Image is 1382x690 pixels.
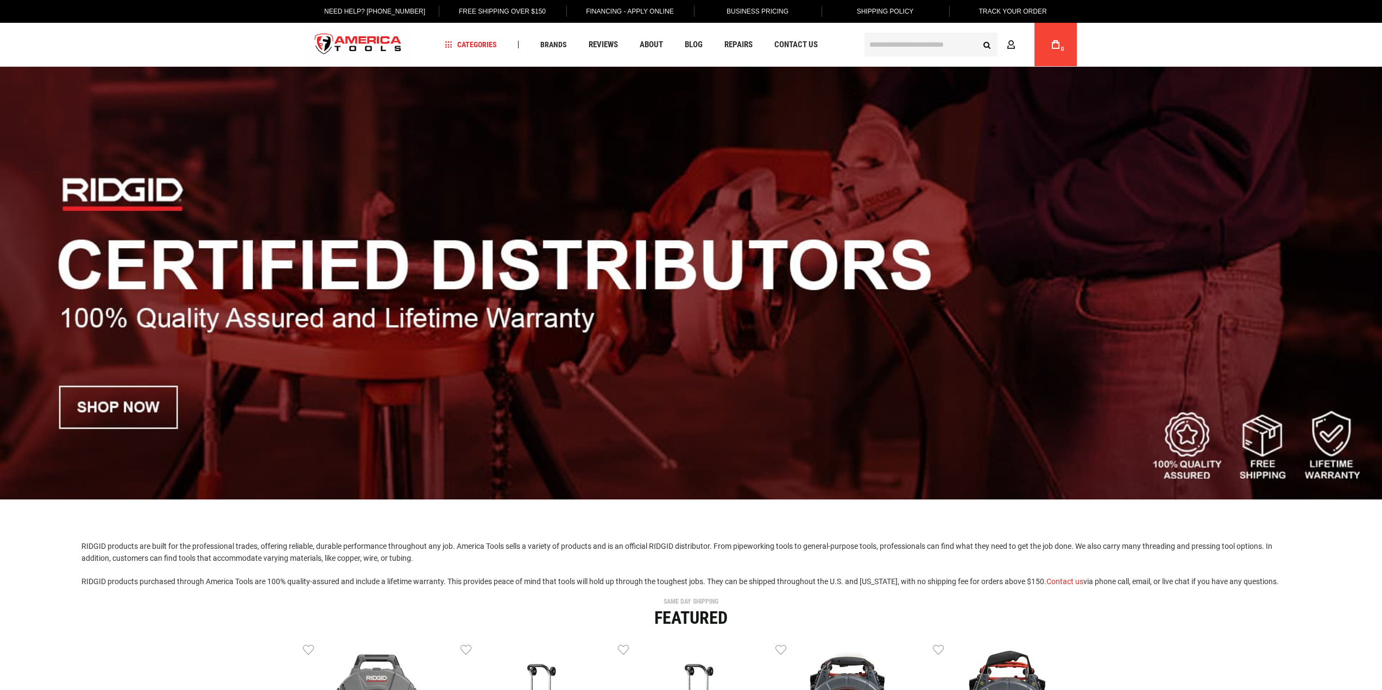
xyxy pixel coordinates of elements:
[440,37,502,52] a: Categories
[857,8,914,15] span: Shipping Policy
[635,37,668,52] a: About
[306,24,411,65] a: store logo
[769,37,823,52] a: Contact Us
[303,609,1080,626] div: Featured
[1061,46,1064,52] span: 0
[540,41,567,48] span: Brands
[535,37,572,52] a: Brands
[445,41,497,48] span: Categories
[680,37,708,52] a: Blog
[977,34,998,55] button: Search
[584,37,623,52] a: Reviews
[774,41,818,49] span: Contact Us
[1046,577,1083,586] a: Contact us
[685,41,703,49] span: Blog
[724,41,753,49] span: Repairs
[640,41,663,49] span: About
[720,37,758,52] a: Repairs
[81,540,1301,565] p: RIDGID products are built for the professional trades, offering reliable, durable performance thr...
[1045,23,1066,66] a: 0
[81,575,1301,587] p: RIDGID products purchased through America Tools are 100% quality-assured and include a lifetime w...
[303,598,1080,605] div: SAME DAY SHIPPING
[306,24,411,65] img: America Tools
[589,41,618,49] span: Reviews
